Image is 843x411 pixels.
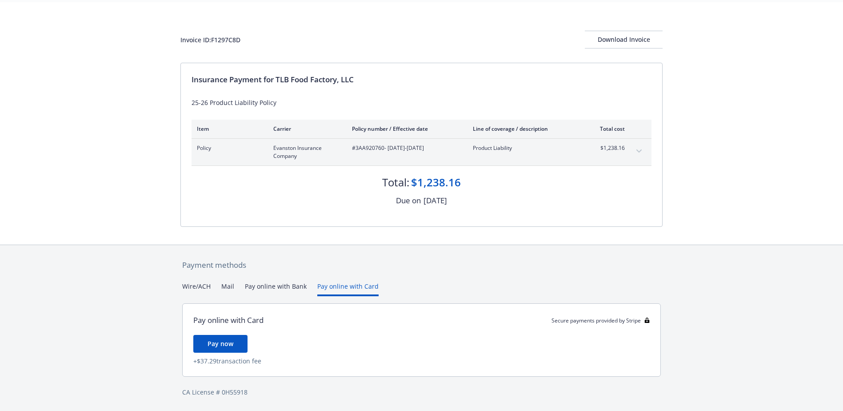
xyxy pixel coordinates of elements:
div: Invoice ID: F1297C8D [180,35,240,44]
button: expand content [632,144,646,158]
span: Evanston Insurance Company [273,144,338,160]
div: Item [197,125,259,133]
span: $1,238.16 [591,144,625,152]
div: Policy number / Effective date [352,125,459,133]
div: CA License # 0H55918 [182,387,661,397]
button: Wire/ACH [182,282,211,296]
span: #3AA920760 - [DATE]-[DATE] [352,144,459,152]
span: Product Liability [473,144,577,152]
button: Pay online with Bank [245,282,307,296]
div: [DATE] [423,195,447,206]
button: Mail [221,282,234,296]
div: Due on [396,195,421,206]
div: Secure payments provided by Stripe [551,317,650,324]
div: Pay online with Card [193,314,264,326]
div: Total: [382,175,409,190]
button: Pay now [193,335,248,353]
span: Pay now [208,339,233,348]
div: Insurance Payment for TLB Food Factory, LLC [192,74,651,85]
span: Policy [197,144,259,152]
div: Payment methods [182,259,661,271]
div: Line of coverage / description [473,125,577,133]
div: Total cost [591,125,625,133]
div: + $37.29 transaction fee [193,356,650,366]
div: 25-26 Product Liability Policy [192,98,651,107]
div: $1,238.16 [411,175,461,190]
button: Download Invoice [585,31,663,48]
div: Carrier [273,125,338,133]
div: PolicyEvanston Insurance Company#3AA920760- [DATE]-[DATE]Product Liability$1,238.16expand content [192,139,651,165]
button: Pay online with Card [317,282,379,296]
